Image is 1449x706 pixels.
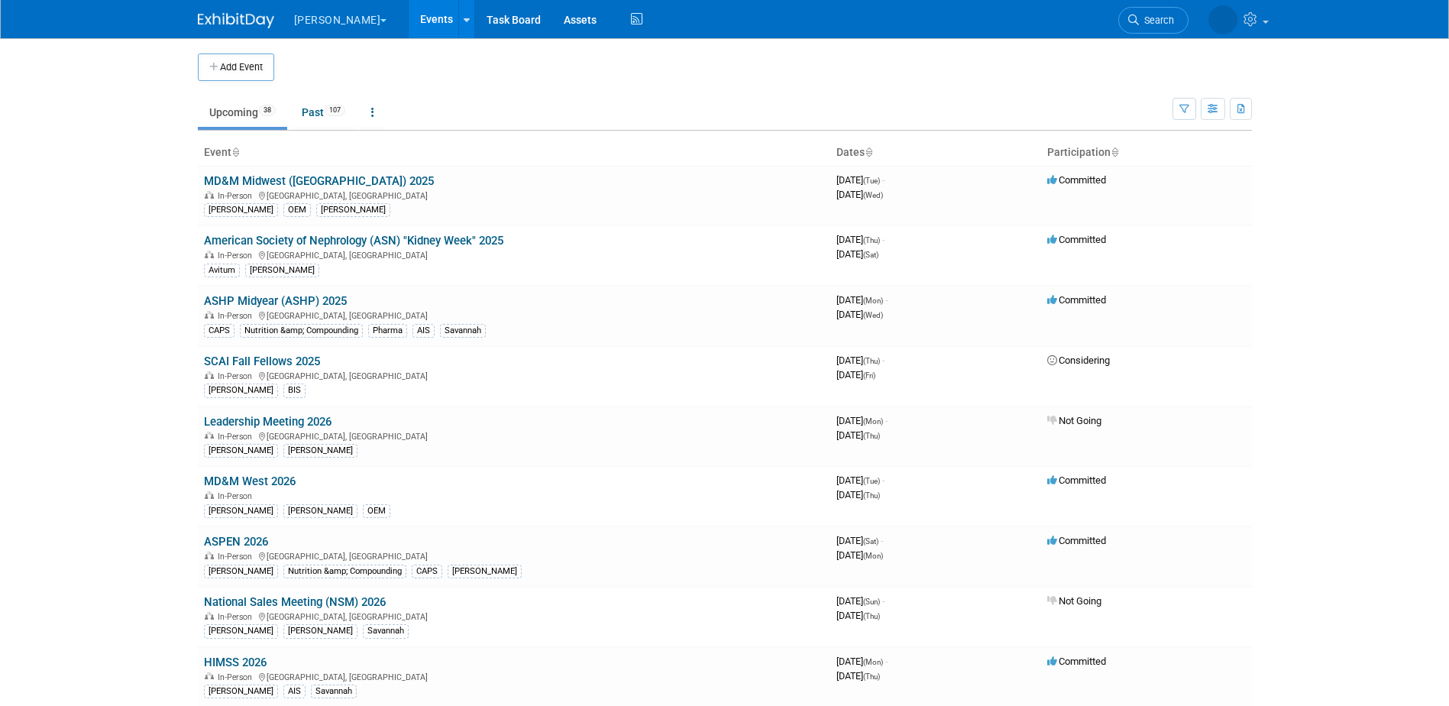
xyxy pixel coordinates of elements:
[1047,174,1106,186] span: Committed
[882,595,885,607] span: -
[885,294,888,306] span: -
[204,429,824,442] div: [GEOGRAPHIC_DATA], [GEOGRAPHIC_DATA]
[205,191,214,199] img: In-Person Event
[218,672,257,682] span: In-Person
[204,685,278,698] div: [PERSON_NAME]
[836,174,885,186] span: [DATE]
[218,432,257,442] span: In-Person
[198,140,830,166] th: Event
[205,612,214,620] img: In-Person Event
[1118,7,1189,34] a: Search
[218,371,257,381] span: In-Person
[1047,355,1110,366] span: Considering
[830,140,1041,166] th: Dates
[863,491,880,500] span: (Thu)
[205,491,214,499] img: In-Person Event
[204,565,278,578] div: [PERSON_NAME]
[290,98,357,127] a: Past107
[836,309,883,320] span: [DATE]
[218,491,257,501] span: In-Person
[204,355,320,368] a: SCAI Fall Fellows 2025
[865,146,872,158] a: Sort by Start Date
[836,474,885,486] span: [DATE]
[204,309,824,321] div: [GEOGRAPHIC_DATA], [GEOGRAPHIC_DATA]
[283,504,357,518] div: [PERSON_NAME]
[205,552,214,559] img: In-Person Event
[1047,294,1106,306] span: Committed
[863,191,883,199] span: (Wed)
[836,294,888,306] span: [DATE]
[882,234,885,245] span: -
[205,251,214,258] img: In-Person Event
[440,324,486,338] div: Savannah
[836,670,880,682] span: [DATE]
[363,624,409,638] div: Savannah
[204,535,268,549] a: ASPEN 2026
[204,624,278,638] div: [PERSON_NAME]
[198,53,274,81] button: Add Event
[1047,656,1106,667] span: Committed
[836,234,885,245] span: [DATE]
[1047,234,1106,245] span: Committed
[363,504,390,518] div: OEM
[204,189,824,201] div: [GEOGRAPHIC_DATA], [GEOGRAPHIC_DATA]
[882,174,885,186] span: -
[240,324,363,338] div: Nutrition &amp; Compounding
[204,203,278,217] div: [PERSON_NAME]
[836,429,880,441] span: [DATE]
[204,656,267,669] a: HIMSS 2026
[204,174,434,188] a: MD&M Midwest ([GEOGRAPHIC_DATA]) 2025
[836,189,883,200] span: [DATE]
[204,504,278,518] div: [PERSON_NAME]
[863,537,878,546] span: (Sat)
[1111,146,1118,158] a: Sort by Participation Type
[198,13,274,28] img: ExhibitDay
[836,415,888,426] span: [DATE]
[863,552,883,560] span: (Mon)
[218,552,257,562] span: In-Person
[863,612,880,620] span: (Thu)
[836,355,885,366] span: [DATE]
[412,324,435,338] div: AIS
[863,236,880,245] span: (Thu)
[283,565,406,578] div: Nutrition &amp; Compounding
[885,415,888,426] span: -
[204,294,347,308] a: ASHP Midyear (ASHP) 2025
[1047,595,1101,607] span: Not Going
[204,549,824,562] div: [GEOGRAPHIC_DATA], [GEOGRAPHIC_DATA]
[316,203,390,217] div: [PERSON_NAME]
[218,311,257,321] span: In-Person
[204,234,503,248] a: American Society of Nephrology (ASN) "Kidney Week" 2025
[204,474,296,488] a: MD&M West 2026
[836,656,888,667] span: [DATE]
[1208,5,1237,34] img: Dawn Brown
[204,595,386,609] a: National Sales Meeting (NSM) 2026
[283,685,306,698] div: AIS
[863,176,880,185] span: (Tue)
[863,311,883,319] span: (Wed)
[1041,140,1252,166] th: Participation
[204,324,234,338] div: CAPS
[218,251,257,261] span: In-Person
[205,371,214,379] img: In-Person Event
[882,355,885,366] span: -
[283,384,306,397] div: BIS
[1139,15,1174,26] span: Search
[198,98,287,127] a: Upcoming38
[218,191,257,201] span: In-Person
[863,432,880,440] span: (Thu)
[836,610,880,621] span: [DATE]
[205,672,214,680] img: In-Person Event
[863,296,883,305] span: (Mon)
[368,324,407,338] div: Pharma
[836,535,883,546] span: [DATE]
[836,549,883,561] span: [DATE]
[218,612,257,622] span: In-Person
[204,264,240,277] div: Avitum
[204,670,824,682] div: [GEOGRAPHIC_DATA], [GEOGRAPHIC_DATA]
[204,248,824,261] div: [GEOGRAPHIC_DATA], [GEOGRAPHIC_DATA]
[204,610,824,622] div: [GEOGRAPHIC_DATA], [GEOGRAPHIC_DATA]
[204,384,278,397] div: [PERSON_NAME]
[863,477,880,485] span: (Tue)
[881,535,883,546] span: -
